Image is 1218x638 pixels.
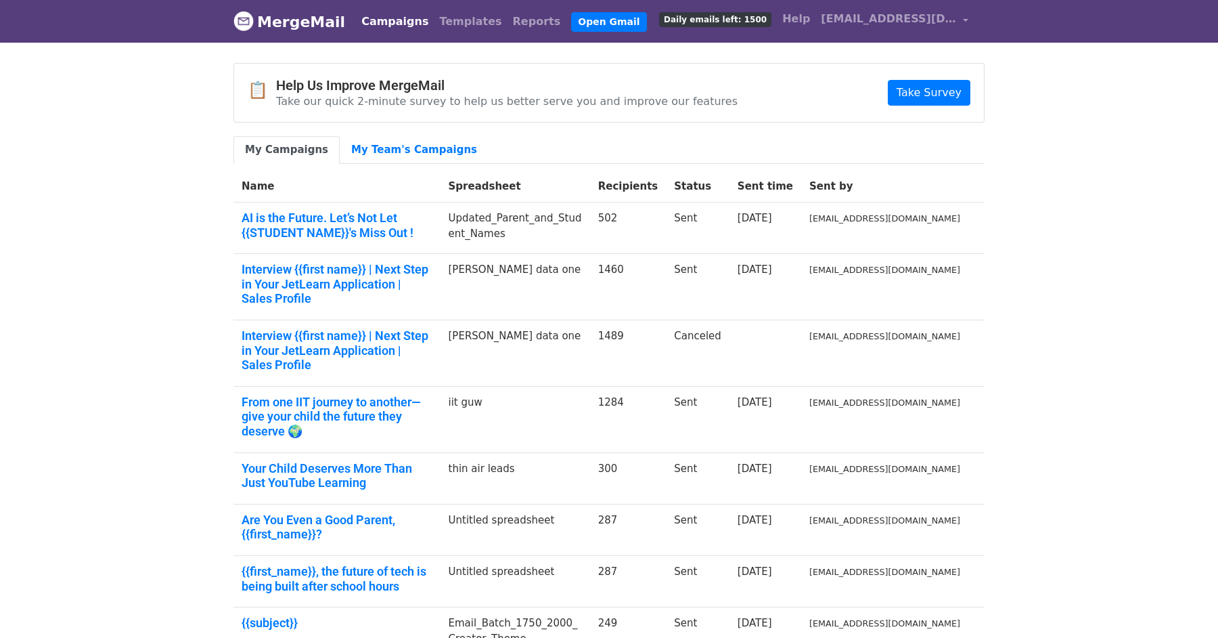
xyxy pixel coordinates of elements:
[441,452,590,504] td: thin air leads
[242,461,432,490] a: Your Child Deserves More Than Just YouTube Learning
[590,555,667,607] td: 287
[276,77,738,93] h4: Help Us Improve MergeMail
[801,171,968,203] th: Sent by
[809,515,960,526] small: [EMAIL_ADDRESS][DOMAIN_NAME]
[590,203,667,254] td: 502
[441,320,590,386] td: [PERSON_NAME] data one
[654,5,777,33] a: Daily emails left: 1500
[809,213,960,224] small: [EMAIL_ADDRESS][DOMAIN_NAME]
[242,616,432,631] a: {{subject}}
[809,464,960,474] small: [EMAIL_ADDRESS][DOMAIN_NAME]
[659,12,771,27] span: Daily emails left: 1500
[434,8,507,35] a: Templates
[809,618,960,629] small: [EMAIL_ADDRESS][DOMAIN_NAME]
[441,504,590,555] td: Untitled spreadsheet
[815,5,974,37] a: [EMAIL_ADDRESS][DOMAIN_NAME]
[233,136,340,164] a: My Campaigns
[441,386,590,452] td: iit guw
[666,254,729,320] td: Sent
[729,171,801,203] th: Sent time
[590,254,667,320] td: 1460
[590,504,667,555] td: 287
[441,171,590,203] th: Spreadsheet
[356,8,434,35] a: Campaigns
[738,463,772,475] a: [DATE]
[242,328,432,373] a: Interview {{first name}} | Next Step in Your JetLearn Application | Sales Profile
[738,263,772,276] a: [DATE]
[242,395,432,439] a: From one IIT journey to another—give your child the future they deserve 🌍
[738,396,772,408] a: [DATE]
[666,320,729,386] td: Canceled
[666,203,729,254] td: Sent
[777,5,815,33] a: Help
[340,136,489,164] a: My Team's Campaigns
[809,265,960,275] small: [EMAIL_ADDRESS][DOMAIN_NAME]
[242,564,432,593] a: {{first_name}}, the future of tech is being built after school hours
[233,7,345,36] a: MergeMail
[507,8,566,35] a: Reports
[738,514,772,526] a: [DATE]
[666,504,729,555] td: Sent
[571,12,646,32] a: Open Gmail
[666,386,729,452] td: Sent
[809,398,960,408] small: [EMAIL_ADDRESS][DOMAIN_NAME]
[276,94,738,108] p: Take our quick 2-minute survey to help us better serve you and improve our features
[738,617,772,629] a: [DATE]
[242,262,432,306] a: Interview {{first name}} | Next Step in Your JetLearn Application | Sales Profile
[441,203,590,254] td: Updated_Parent_and_Student_Names
[242,513,432,542] a: Are You Even a Good Parent, {{first_name}}?
[590,386,667,452] td: 1284
[809,331,960,341] small: [EMAIL_ADDRESS][DOMAIN_NAME]
[590,320,667,386] td: 1489
[441,555,590,607] td: Untitled spreadsheet
[738,566,772,578] a: [DATE]
[821,11,956,27] span: [EMAIL_ADDRESS][DOMAIN_NAME]
[441,254,590,320] td: [PERSON_NAME] data one
[248,81,276,100] span: 📋
[666,555,729,607] td: Sent
[242,211,432,240] a: AI is the Future. Let’s Not Let {{STUDENT NAME}}'s Miss Out !
[590,452,667,504] td: 300
[233,171,441,203] th: Name
[666,171,729,203] th: Status
[590,171,667,203] th: Recipients
[809,567,960,577] small: [EMAIL_ADDRESS][DOMAIN_NAME]
[233,11,254,31] img: MergeMail logo
[888,80,970,106] a: Take Survey
[666,452,729,504] td: Sent
[738,212,772,224] a: [DATE]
